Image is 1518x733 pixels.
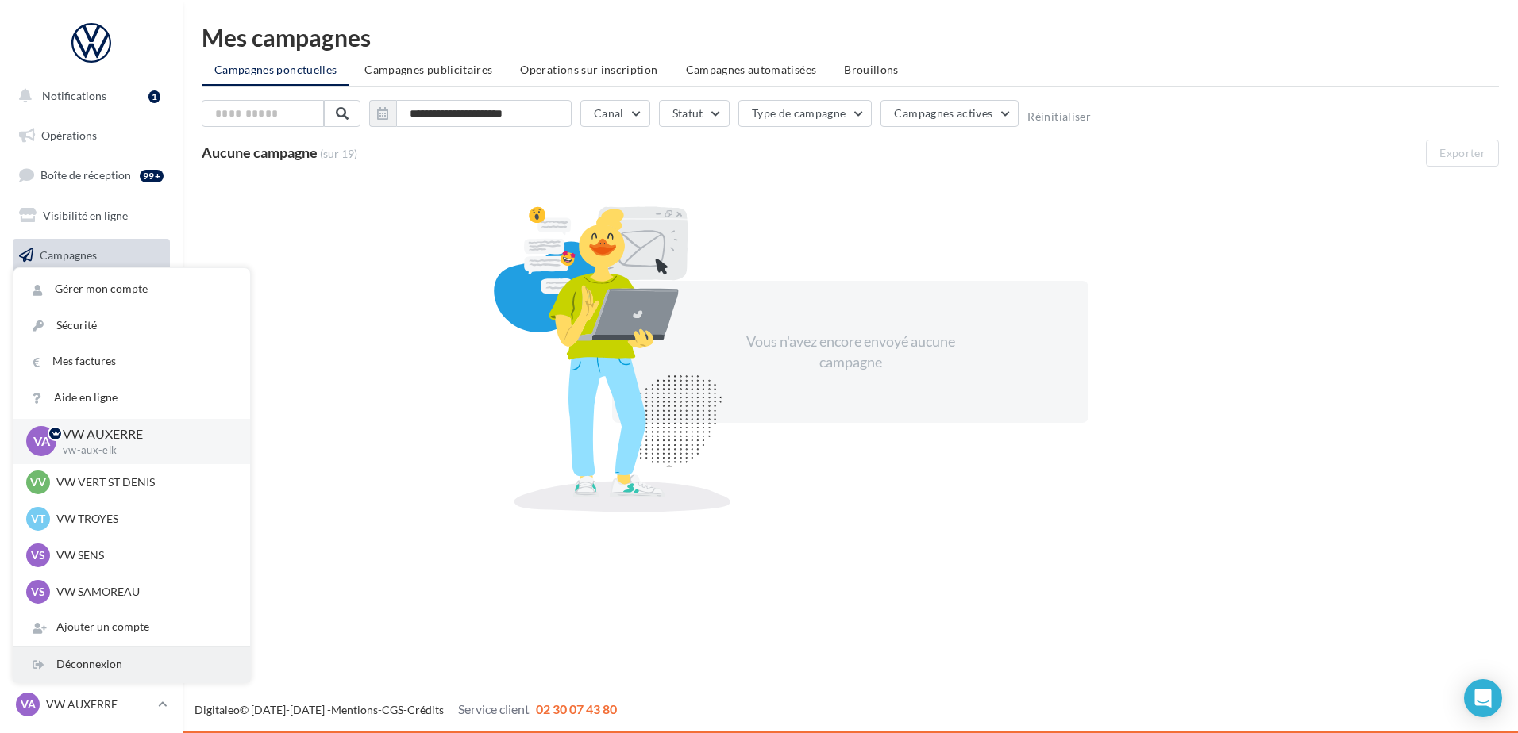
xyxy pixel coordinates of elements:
[202,25,1499,49] div: Mes campagnes
[10,278,173,311] a: Contacts
[13,271,250,307] a: Gérer mon compte
[56,547,231,563] p: VW SENS
[320,146,357,162] span: (sur 19)
[31,547,45,563] span: VS
[30,474,46,490] span: VV
[364,63,492,76] span: Campagnes publicitaires
[10,199,173,232] a: Visibilité en ligne
[10,119,173,152] a: Opérations
[10,158,173,192] a: Boîte de réception99+
[407,703,444,716] a: Crédits
[10,317,173,351] a: Médiathèque
[63,425,225,443] p: VW AUXERRE
[880,100,1019,127] button: Campagnes actives
[148,90,160,103] div: 1
[41,129,97,142] span: Opérations
[40,168,131,182] span: Boîte de réception
[42,89,106,102] span: Notifications
[382,703,403,716] a: CGS
[1027,110,1091,123] button: Réinitialiser
[140,170,164,182] div: 99+
[714,332,987,372] div: Vous n'avez encore envoyé aucune campagne
[13,343,250,379] a: Mes factures
[56,584,231,600] p: VW SAMOREAU
[458,701,530,716] span: Service client
[844,63,899,76] span: Brouillons
[536,701,617,716] span: 02 30 07 43 80
[10,79,167,113] button: Notifications 1
[659,100,730,127] button: Statut
[580,100,650,127] button: Canal
[10,239,173,272] a: Campagnes
[13,380,250,416] a: Aide en ligne
[686,63,817,76] span: Campagnes automatisées
[46,697,152,712] p: VW AUXERRE
[195,703,617,716] span: © [DATE]-[DATE] - - -
[10,396,173,443] a: PLV et print personnalisable
[13,647,250,682] div: Déconnexion
[43,209,128,222] span: Visibilité en ligne
[10,449,173,496] a: Campagnes DataOnDemand
[1464,679,1502,717] div: Open Intercom Messenger
[13,609,250,645] div: Ajouter un compte
[894,106,992,120] span: Campagnes actives
[31,584,45,600] span: VS
[56,511,231,527] p: VW TROYES
[33,432,50,451] span: VA
[738,100,873,127] button: Type de campagne
[13,308,250,343] a: Sécurité
[195,703,240,716] a: Digitaleo
[21,697,36,712] span: VA
[10,357,173,390] a: Calendrier
[202,144,318,161] span: Aucune campagne
[31,511,45,527] span: VT
[40,248,97,261] span: Campagnes
[520,63,657,76] span: Operations sur inscription
[56,474,231,490] p: VW VERT ST DENIS
[1426,140,1499,167] button: Exporter
[331,703,378,716] a: Mentions
[63,443,225,458] p: vw-aux-elk
[13,689,170,720] a: VA VW AUXERRE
